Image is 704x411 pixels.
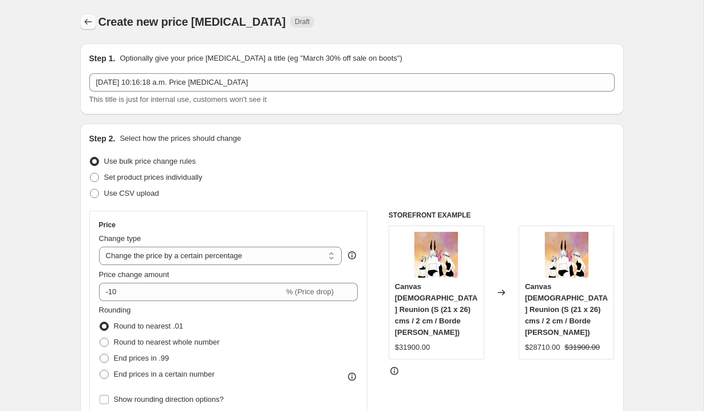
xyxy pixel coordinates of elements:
[525,342,560,353] div: $28710.00
[114,322,183,330] span: Round to nearest .01
[544,232,590,278] img: img_608774606_fixed_big_80x.jpg
[99,270,169,279] span: Price change amount
[104,189,159,197] span: Use CSV upload
[565,342,600,353] strike: $31900.00
[89,95,267,104] span: This title is just for internal use, customers won't see it
[346,250,358,261] div: help
[80,14,96,30] button: Price change jobs
[104,157,196,165] span: Use bulk price change rules
[114,370,215,378] span: End prices in a certain number
[104,173,203,181] span: Set product prices individually
[395,282,478,337] span: Canvas [DEMOGRAPHIC_DATA] Reunion (S (21 x 26) cms / 2 cm / Borde [PERSON_NAME])
[114,395,224,404] span: Show rounding direction options?
[114,338,220,346] span: Round to nearest whole number
[114,354,169,362] span: End prices in .99
[99,234,141,243] span: Change type
[286,287,334,296] span: % (Price drop)
[395,342,430,353] div: $31900.00
[99,283,284,301] input: -15
[99,306,131,314] span: Rounding
[120,133,241,144] p: Select how the prices should change
[120,53,402,64] p: Optionally give your price [MEDICAL_DATA] a title (eg "March 30% off sale on boots")
[89,133,116,144] h2: Step 2.
[89,53,116,64] h2: Step 1.
[525,282,608,337] span: Canvas [DEMOGRAPHIC_DATA] Reunion (S (21 x 26) cms / 2 cm / Borde [PERSON_NAME])
[89,73,615,92] input: 30% off holiday sale
[413,232,459,278] img: img_608774606_fixed_big_80x.jpg
[389,211,615,220] h6: STOREFRONT EXAMPLE
[98,15,286,28] span: Create new price [MEDICAL_DATA]
[295,17,310,26] span: Draft
[99,220,116,230] h3: Price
